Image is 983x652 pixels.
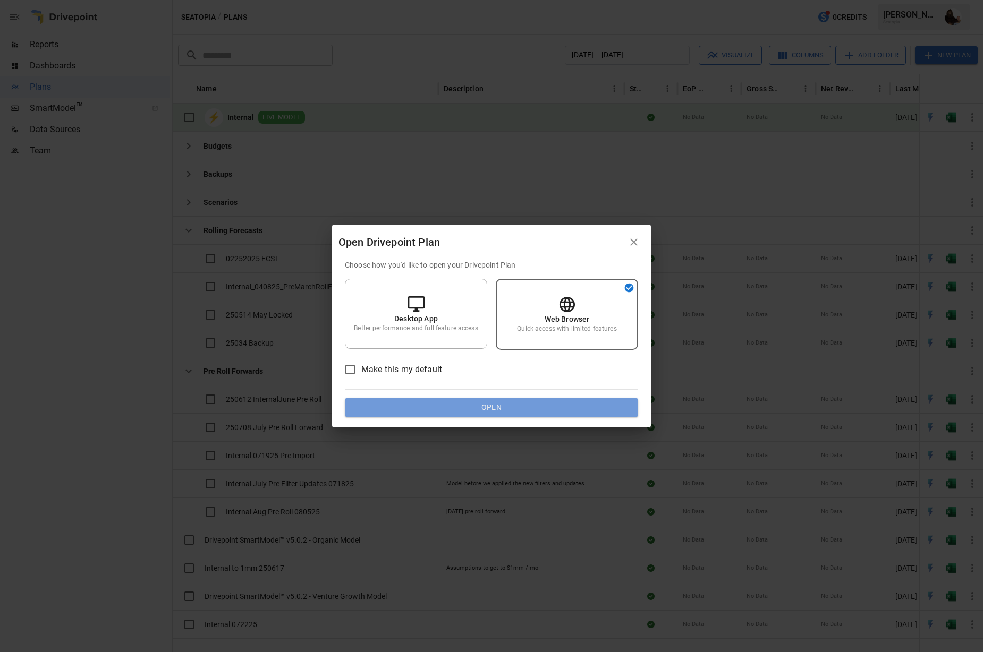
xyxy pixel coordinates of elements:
[354,324,478,333] p: Better performance and full feature access
[338,234,623,251] div: Open Drivepoint Plan
[345,398,638,417] button: Open
[345,260,638,270] p: Choose how you'd like to open your Drivepoint Plan
[394,313,438,324] p: Desktop App
[361,363,442,376] span: Make this my default
[517,324,616,333] p: Quick access with limited features
[545,314,590,324] p: Web Browser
